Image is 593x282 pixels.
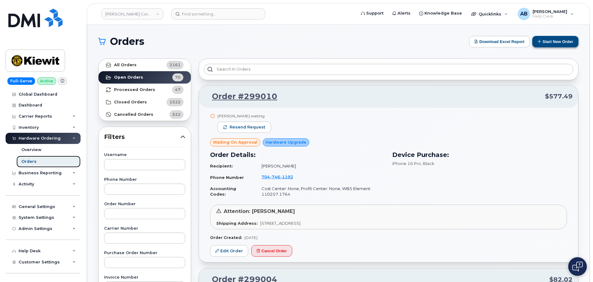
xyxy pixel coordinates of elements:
[104,275,185,280] label: Invoice Number
[169,99,181,105] span: 1522
[114,63,137,67] strong: All Orders
[210,163,233,168] strong: Recipient:
[532,36,578,47] button: Start New Order
[261,174,293,179] span: 704
[99,84,191,96] a: Processed Orders47
[210,245,248,257] a: Edit Order
[104,251,185,255] label: Purchase Order Number
[172,111,181,117] span: 522
[545,92,573,101] span: $577.49
[114,87,155,92] strong: Processed Orders
[392,150,567,159] h3: Device Purchase:
[114,112,153,117] strong: Cancelled Orders
[217,113,271,119] div: [PERSON_NAME] waiting
[210,175,244,180] strong: Phone Number
[210,235,242,240] strong: Order Created:
[421,161,434,166] span: , Black
[169,62,181,68] span: 2161
[104,202,185,206] label: Order Number
[204,64,573,75] input: Search in orders
[216,221,258,226] strong: Shipping Address:
[104,132,180,141] span: Filters
[175,87,181,93] span: 47
[260,221,301,226] span: [STREET_ADDRESS]
[217,122,271,133] button: Resend request
[392,161,421,166] span: iPhone 16 Pro
[266,139,306,145] span: Hardware Upgrade
[270,174,280,179] span: 746
[572,262,583,271] img: Open chat
[230,124,265,130] span: Resend request
[251,245,292,257] button: Cancel Order
[99,96,191,108] a: Closed Orders1522
[256,183,385,200] td: Cost Center: None, Profit Center: None, WBS Element: 110257.1764
[99,108,191,121] a: Cancelled Orders522
[175,74,181,80] span: 70
[99,59,191,71] a: All Orders2161
[204,91,277,102] a: Order #299010
[114,100,147,105] strong: Closed Orders
[213,139,257,145] span: Waiting On Approval
[244,235,257,240] span: [DATE]
[99,71,191,84] a: Open Orders70
[110,37,144,46] span: Orders
[280,174,293,179] span: 1192
[104,153,185,157] label: Username
[210,150,385,159] h3: Order Details:
[256,161,385,171] td: [PERSON_NAME]
[104,227,185,231] label: Carrier Number
[261,174,301,179] a: 7047461192
[104,178,185,182] label: Phone Number
[114,75,143,80] strong: Open Orders
[224,208,295,214] span: Attention: [PERSON_NAME]
[469,36,530,47] button: Download Excel Report
[210,186,236,197] strong: Accounting Codes:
